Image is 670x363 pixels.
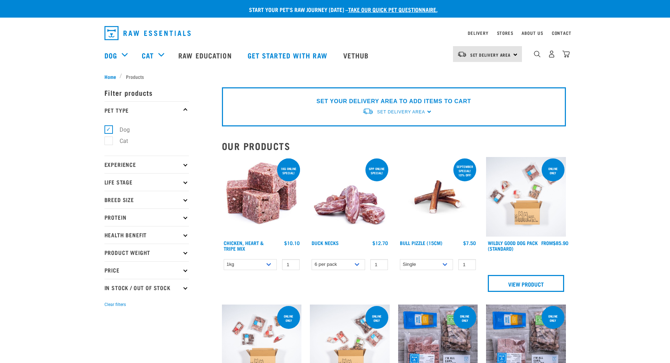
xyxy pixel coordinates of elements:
p: Pet Type [104,101,189,119]
div: online only [542,311,564,326]
img: Pile Of Duck Necks For Pets [310,157,390,237]
div: 1kg online special! [277,163,300,178]
label: Dog [108,125,133,134]
h2: Our Products [222,140,566,151]
img: Dog 0 2sec [486,157,566,237]
a: Contact [552,32,572,34]
div: September special! 10% off! [453,161,476,180]
p: Protein [104,208,189,226]
a: Raw Education [171,41,240,69]
input: 1 [282,259,300,270]
a: Get started with Raw [241,41,336,69]
a: Duck Necks [312,242,339,244]
img: van-moving.png [457,51,467,57]
input: 1 [458,259,476,270]
nav: breadcrumbs [104,73,566,80]
a: Dog [104,50,117,61]
div: $12.70 [372,240,388,246]
div: $85.90 [541,240,568,246]
p: Price [104,261,189,279]
p: Experience [104,156,189,173]
img: van-moving.png [362,108,374,115]
a: Stores [497,32,513,34]
a: Cat [142,50,154,61]
img: Bull Pizzle [398,157,478,237]
div: Online Only [277,311,300,326]
a: View Product [488,275,564,292]
div: $10.10 [284,240,300,246]
a: Bull Pizzle (15cm) [400,242,442,244]
p: In Stock / Out Of Stock [104,279,189,296]
span: Set Delivery Area [377,109,425,114]
a: Vethub [336,41,378,69]
p: Filter products [104,84,189,101]
a: Delivery [468,32,488,34]
span: FROM [541,242,553,244]
div: 6pp online special! [365,163,388,178]
a: Home [104,73,120,80]
a: About Us [522,32,543,34]
span: Set Delivery Area [470,54,511,56]
button: Clear filters [104,301,126,308]
a: take our quick pet questionnaire. [348,8,438,11]
p: Product Weight [104,244,189,261]
a: Wildly Good Dog Pack (Standard) [488,242,538,250]
div: $7.50 [463,240,476,246]
div: Online Only [542,163,564,178]
img: Raw Essentials Logo [104,26,191,40]
img: home-icon@2x.png [562,50,570,58]
label: Cat [108,137,131,145]
p: Life Stage [104,173,189,191]
a: Chicken, Heart & Tripe Mix [224,242,264,250]
img: 1062 Chicken Heart Tripe Mix 01 [222,157,302,237]
nav: dropdown navigation [99,23,572,43]
img: user.png [548,50,555,58]
span: Home [104,73,116,80]
p: Breed Size [104,191,189,208]
img: home-icon-1@2x.png [534,51,541,57]
input: 1 [370,259,388,270]
p: SET YOUR DELIVERY AREA TO ADD ITEMS TO CART [317,97,471,106]
div: Online Only [365,311,388,326]
p: Health Benefit [104,226,189,244]
div: online only [453,311,476,326]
